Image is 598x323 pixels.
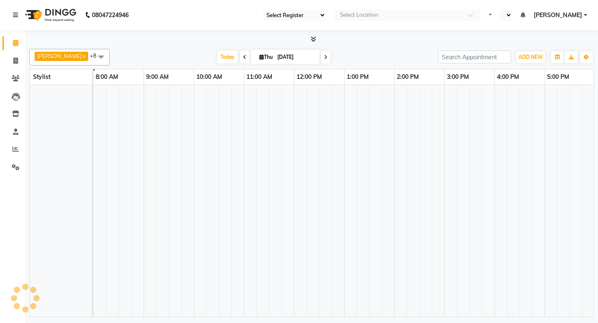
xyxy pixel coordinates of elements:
a: 9:00 AM [144,71,171,83]
a: 4:00 PM [495,71,521,83]
a: 2:00 PM [395,71,421,83]
span: Thu [257,54,275,60]
a: x [82,53,86,59]
a: 1:00 PM [345,71,371,83]
span: Stylist [33,73,51,81]
span: [PERSON_NAME] [534,11,582,20]
a: 11:00 AM [244,71,274,83]
input: 2025-09-04 [275,51,317,63]
a: 12:00 PM [294,71,324,83]
input: Search Appointment [438,50,511,63]
span: ADD NEW [518,54,543,60]
a: 3:00 PM [445,71,471,83]
img: logo [21,3,79,27]
span: +8 [90,52,103,59]
a: 8:00 AM [94,71,120,83]
span: Today [217,50,238,63]
button: ADD NEW [516,51,545,63]
b: 08047224946 [92,3,129,27]
span: [PERSON_NAME] [37,53,82,59]
a: 5:00 PM [545,71,571,83]
div: Select Location [340,11,378,19]
a: 10:00 AM [194,71,224,83]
